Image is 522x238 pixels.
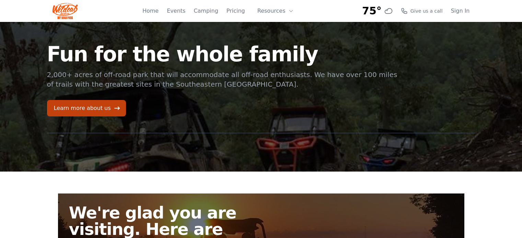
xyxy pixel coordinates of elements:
[253,4,298,18] button: Resources
[167,7,185,15] a: Events
[47,44,398,64] h1: Fun for the whole family
[194,7,218,15] a: Camping
[53,3,78,19] img: Wildcat Logo
[410,8,443,14] span: Give us a call
[47,100,126,116] a: Learn more about us
[47,70,398,89] p: 2,000+ acres of off-road park that will accommodate all off-road enthusiasts. We have over 100 mi...
[451,7,470,15] a: Sign In
[142,7,159,15] a: Home
[401,8,443,14] a: Give us a call
[362,5,382,17] span: 75°
[227,7,245,15] a: Pricing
